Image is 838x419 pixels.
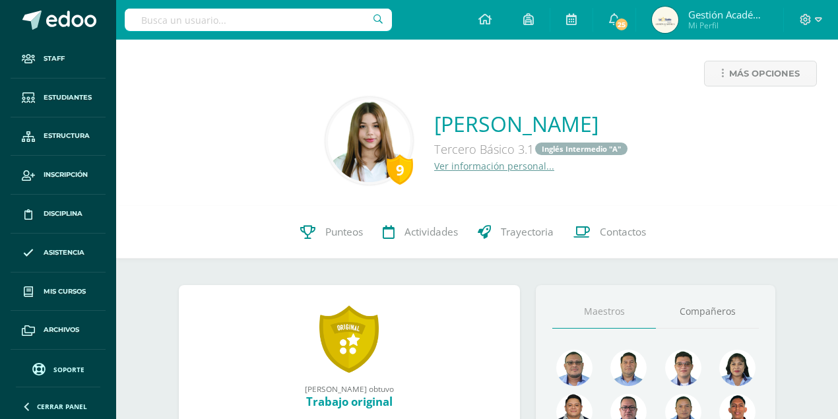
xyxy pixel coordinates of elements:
img: 2ac039123ac5bd71a02663c3aa063ac8.png [610,350,647,386]
a: Maestros [552,295,656,329]
span: Soporte [53,365,84,374]
span: Asistencia [44,247,84,258]
span: Disciplina [44,209,82,219]
img: 371adb901e00c108b455316ee4864f9b.png [719,350,756,386]
span: Trayectoria [501,225,554,239]
a: Mis cursos [11,273,106,311]
span: Mi Perfil [688,20,767,31]
span: 25 [614,17,629,32]
img: 0e1f7b8ea7737ce715fe9948fb2c1c13.png [328,100,410,182]
a: Actividades [373,206,468,259]
div: 9 [387,154,413,185]
span: Punteos [325,225,363,239]
span: Estructura [44,131,90,141]
span: Archivos [44,325,79,335]
span: Gestión Académica [688,8,767,21]
span: Mis cursos [44,286,86,297]
span: Staff [44,53,65,64]
span: Inscripción [44,170,88,180]
span: Más opciones [729,61,800,86]
a: [PERSON_NAME] [434,110,629,138]
span: Cerrar panel [37,402,87,411]
span: Actividades [404,225,458,239]
a: Estructura [11,117,106,156]
a: Estudiantes [11,79,106,117]
input: Busca un usuario... [125,9,392,31]
div: Trabajo original [192,394,507,409]
a: Contactos [564,206,656,259]
img: 6e6edff8e5b1d60e1b79b3df59dca1c4.png [665,350,701,386]
a: Soporte [16,360,100,377]
div: [PERSON_NAME] obtuvo [192,383,507,394]
div: Tercero Básico 3.1 [434,138,629,160]
span: Contactos [600,225,646,239]
a: Punteos [290,206,373,259]
a: Archivos [11,311,106,350]
a: Inglés Intermedio "A" [535,143,628,155]
img: ff93632bf489dcbc5131d32d8a4af367.png [652,7,678,33]
span: Estudiantes [44,92,92,103]
a: Compañeros [656,295,759,329]
a: Más opciones [704,61,817,86]
a: Disciplina [11,195,106,234]
a: Trayectoria [468,206,564,259]
a: Inscripción [11,156,106,195]
a: Staff [11,40,106,79]
a: Ver información personal... [434,160,554,172]
img: 99962f3fa423c9b8099341731b303440.png [556,350,593,386]
a: Asistencia [11,234,106,273]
